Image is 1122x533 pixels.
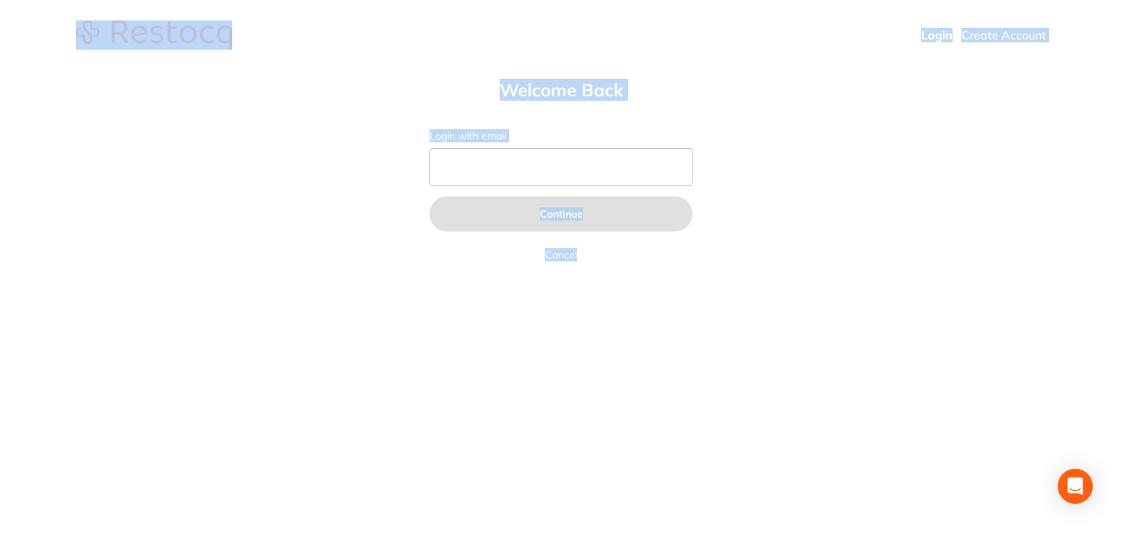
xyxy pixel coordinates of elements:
a: Create Account [961,28,1046,42]
a: Cancel [542,246,580,264]
a: Login [921,28,953,42]
button: Continue [430,196,692,231]
div: Open Intercom Messenger [1058,469,1093,504]
img: restocq_logo.svg [76,20,232,50]
h1: Welcome Back [400,79,722,101]
label: Login with email [430,130,692,142]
